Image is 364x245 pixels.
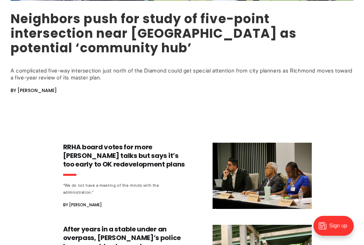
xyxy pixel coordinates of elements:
a: RRHA board votes for more [PERSON_NAME] talks but says it’s too early to OK redevelopment plans “... [63,143,312,209]
span: By [PERSON_NAME] [11,87,57,94]
iframe: portal-trigger [308,213,364,245]
a: Neighbors push for study of five-point intersection near [GEOGRAPHIC_DATA] as potential ‘communit... [11,10,297,57]
div: A complicated five-way intersection just north of the Diamond could get special attention from ci... [11,67,353,81]
h3: RRHA board votes for more [PERSON_NAME] talks but says it’s too early to OK redevelopment plans [63,143,186,169]
span: By [PERSON_NAME] [63,201,102,209]
img: RRHA board votes for more Gilpin talks but says it’s too early to OK redevelopment plans [213,143,312,209]
div: “We do not have a meeting of the minds with the administration.” [63,182,186,196]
